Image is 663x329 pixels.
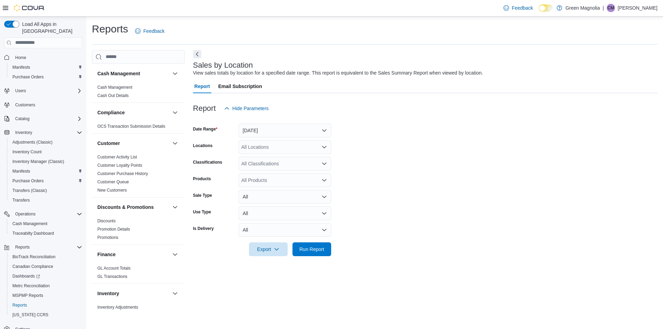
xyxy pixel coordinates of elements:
button: Cash Management [97,70,170,77]
span: Purchase Orders [10,73,82,81]
button: Canadian Compliance [7,262,85,271]
span: Transfers (Classic) [10,186,82,195]
span: GL Transactions [97,274,127,279]
h3: Compliance [97,109,125,116]
p: [PERSON_NAME] [618,4,657,12]
button: Export [249,242,288,256]
button: Compliance [171,108,179,117]
button: Home [1,52,85,62]
div: Cash Management [92,83,185,103]
a: New Customers [97,188,127,193]
button: Compliance [97,109,170,116]
a: Cash Management [97,85,132,90]
button: Users [1,86,85,96]
a: Customer Queue [97,180,129,184]
span: MSPMP Reports [12,293,43,298]
button: Customers [1,100,85,110]
span: Discounts [97,218,116,224]
button: Discounts & Promotions [97,204,170,211]
span: Customers [15,102,35,108]
button: Hide Parameters [221,101,271,115]
a: Customer Purchase History [97,171,148,176]
button: All [239,206,331,220]
button: Manifests [7,62,85,72]
button: Open list of options [321,177,327,183]
div: Customer [92,153,185,197]
div: Carrie Murphy [607,4,615,12]
span: Reports [12,302,27,308]
div: Finance [92,264,185,283]
h3: Cash Management [97,70,140,77]
a: Feedback [132,24,167,38]
h3: Sales by Location [193,61,253,69]
span: Feedback [512,4,533,11]
button: All [239,223,331,237]
div: View sales totals by location for a specified date range. This report is equivalent to the Sales ... [193,69,483,77]
button: [DATE] [239,124,331,137]
span: Manifests [10,63,82,71]
label: Date Range [193,126,218,132]
button: Cash Management [7,219,85,229]
span: Traceabilty Dashboard [10,229,82,238]
span: Washington CCRS [10,311,82,319]
a: Promotion Details [97,227,130,232]
button: Inventory [171,289,179,298]
a: Reports [10,301,30,309]
button: BioTrack Reconciliation [7,252,85,262]
span: Cash Management [12,221,47,226]
span: Canadian Compliance [10,262,82,271]
span: Catalog [12,115,82,123]
div: Discounts & Promotions [92,217,185,244]
span: Customer Loyalty Points [97,163,142,168]
h3: Inventory [97,290,119,297]
span: GL Account Totals [97,265,131,271]
a: Purchase Orders [10,73,47,81]
a: Transfers [10,196,32,204]
button: Purchase Orders [7,72,85,82]
span: Hide Parameters [232,105,269,112]
a: MSPMP Reports [10,291,46,300]
a: Purchase Orders [10,177,47,185]
p: | [603,4,604,12]
span: Purchase Orders [12,178,44,184]
button: Customer [97,140,170,147]
span: Inventory Adjustments [97,304,138,310]
span: Reports [15,244,30,250]
a: Dashboards [10,272,43,280]
a: BioTrack Reconciliation [10,253,58,261]
span: [US_STATE] CCRS [12,312,48,318]
span: Metrc Reconciliation [10,282,82,290]
a: Adjustments (Classic) [10,138,55,146]
a: Discounts [97,219,116,223]
h3: Finance [97,251,116,258]
span: Purchase Orders [12,74,44,80]
button: Reports [7,300,85,310]
button: Reports [12,243,32,251]
button: Transfers [7,195,85,205]
button: Operations [1,209,85,219]
button: Reports [1,242,85,252]
span: Run Report [299,246,324,253]
span: Reports [10,301,82,309]
button: Inventory [97,290,170,297]
button: MSPMP Reports [7,291,85,300]
a: OCS Transaction Submission Details [97,124,165,129]
span: Transfers (Classic) [12,188,47,193]
span: Customers [12,100,82,109]
label: Classifications [193,159,222,165]
span: Home [15,55,26,60]
button: Transfers (Classic) [7,186,85,195]
a: Inventory Manager (Classic) [10,157,67,166]
a: Home [12,54,29,62]
input: Dark Mode [539,4,553,12]
a: Canadian Compliance [10,262,56,271]
button: Metrc Reconciliation [7,281,85,291]
button: Customer [171,139,179,147]
a: Metrc Reconciliation [10,282,52,290]
span: Inventory Manager (Classic) [12,159,64,164]
span: Catalog [15,116,29,122]
span: Customer Queue [97,179,129,185]
button: Finance [97,251,170,258]
h1: Reports [92,22,128,36]
button: Manifests [7,166,85,176]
